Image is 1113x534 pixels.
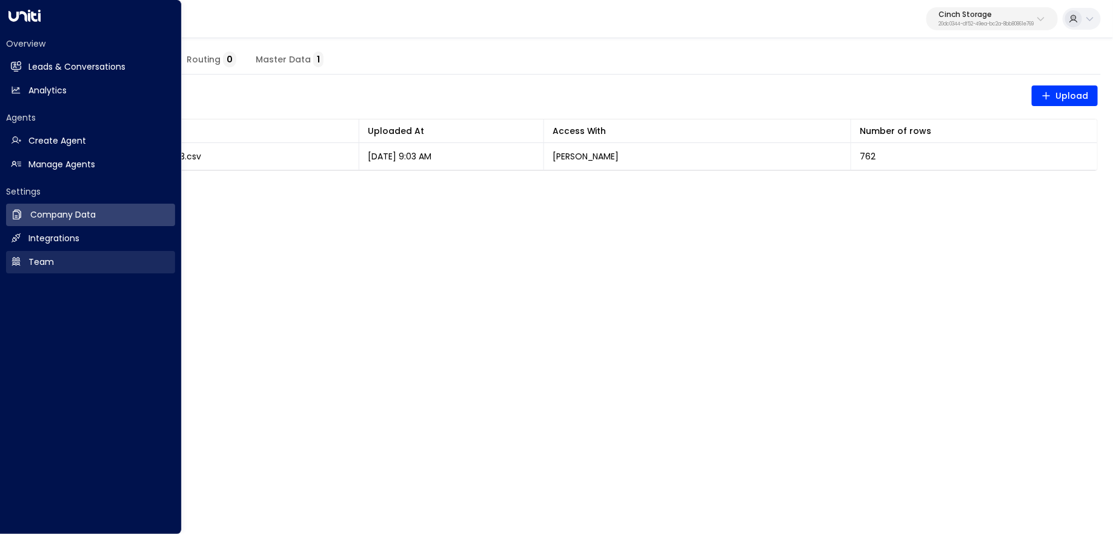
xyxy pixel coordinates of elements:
[368,124,424,138] div: Uploaded At
[1042,88,1089,104] span: Upload
[368,150,431,162] p: [DATE] 9:03 AM
[6,112,175,124] h2: Agents
[368,124,534,138] div: Uploaded At
[28,135,86,147] h2: Create Agent
[28,158,95,171] h2: Manage Agents
[28,84,67,97] h2: Analytics
[256,55,324,65] span: Master Data
[28,61,125,73] h2: Leads & Conversations
[926,7,1058,30] button: Cinch Storage20dc0344-df52-49ea-bc2a-8bb80861e769
[28,256,54,269] h2: Team
[313,52,324,67] span: 1
[860,124,1089,138] div: Number of rows
[61,124,350,138] div: File Name
[6,79,175,102] a: Analytics
[939,22,1034,27] p: 20dc0344-df52-49ea-bc2a-8bb80861e769
[30,209,96,221] h2: Company Data
[939,11,1034,18] p: Cinch Storage
[6,38,175,50] h2: Overview
[860,150,875,162] span: 762
[6,56,175,78] a: Leads & Conversations
[187,55,236,65] span: Routing
[6,153,175,176] a: Manage Agents
[6,130,175,152] a: Create Agent
[860,124,931,138] div: Number of rows
[6,227,175,250] a: Integrations
[6,204,175,226] a: Company Data
[223,52,236,67] span: 0
[28,232,79,245] h2: Integrations
[1032,85,1098,106] button: Upload
[6,251,175,273] a: Team
[553,150,619,162] p: [PERSON_NAME]
[6,185,175,198] h2: Settings
[553,124,842,138] div: Access With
